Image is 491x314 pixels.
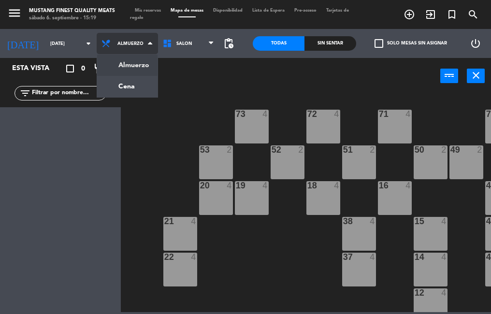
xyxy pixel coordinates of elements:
div: 4 [227,181,232,190]
div: Esta vista [5,63,70,74]
div: 4 [370,253,375,261]
span: 0 [81,63,85,74]
a: Cena [97,76,158,97]
div: sábado 6. septiembre - 15:19 [29,14,115,22]
i: power_settings_new [470,38,481,49]
div: 4 [334,181,340,190]
input: Filtrar por nombre... [31,88,106,99]
div: 4 [441,217,447,226]
div: 4 [370,217,375,226]
i: crop_square [64,63,76,74]
div: 4 [191,217,197,226]
div: 37 [343,253,344,261]
div: Todas [253,36,304,51]
span: pending_actions [223,38,234,49]
div: 2 [441,145,447,154]
div: 53 [200,145,201,154]
i: menu [7,6,22,20]
span: check_box_outline_blank [375,39,383,48]
div: 2 [227,145,232,154]
i: close [470,70,482,81]
div: 2 [477,145,483,154]
i: add_circle_outline [404,9,415,20]
button: power_input [440,69,458,83]
span: Almuerzo [117,41,144,46]
span: Mapa de mesas [166,8,208,13]
div: 4 [441,253,447,261]
span: SALON [176,41,192,46]
div: 2 [370,145,375,154]
div: 19 [236,181,236,190]
div: 2 [298,145,304,154]
div: 4 [405,110,411,118]
div: 22 [164,253,165,261]
i: turned_in_not [446,9,458,20]
span: Disponibilidad [208,8,247,13]
span: Mis reservas [130,8,166,13]
div: 4 [191,253,197,261]
label: Solo mesas sin asignar [375,39,447,48]
div: 73 [236,110,236,118]
i: filter_list [19,87,31,99]
div: 38 [343,217,344,226]
div: Mustang Finest Quality Meats [29,7,115,14]
i: exit_to_app [425,9,436,20]
div: 4 [262,181,268,190]
div: 4 [334,110,340,118]
i: arrow_drop_down [83,38,94,49]
div: 51 [343,145,344,154]
i: power_input [444,70,455,81]
button: menu [7,6,22,23]
div: 71 [379,110,379,118]
span: Pre-acceso [289,8,321,13]
div: 4 [441,288,447,297]
span: Lista de Espera [247,8,289,13]
div: 4 [262,110,268,118]
div: 21 [164,217,165,226]
button: close [467,69,485,83]
i: search [467,9,479,20]
div: 20 [200,181,201,190]
div: 16 [379,181,379,190]
div: 4 [405,181,411,190]
i: restaurant [93,63,105,74]
a: Almuerzo [97,55,158,76]
div: Sin sentar [304,36,356,51]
